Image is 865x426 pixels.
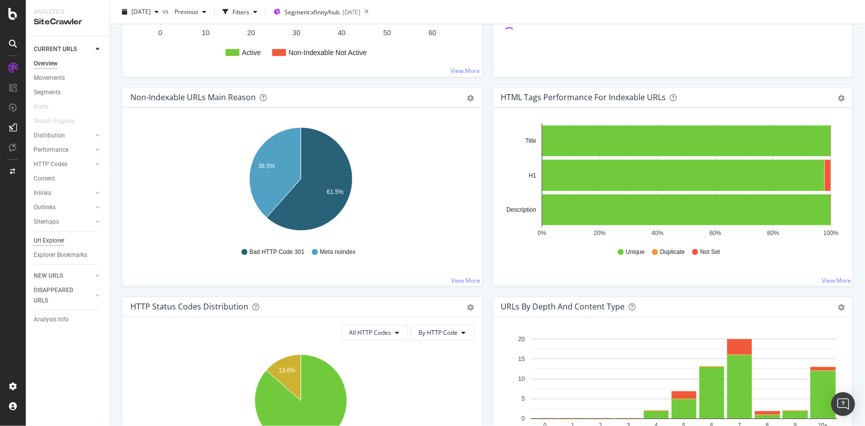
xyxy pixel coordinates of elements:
[343,8,360,16] div: [DATE]
[34,73,103,83] a: Movements
[163,6,171,15] span: vs
[594,230,606,237] text: 20%
[159,29,163,37] text: 0
[34,188,93,198] a: Inlinks
[270,4,360,20] button: Segment:xfinity/hub[DATE]
[822,276,851,285] a: View More
[34,217,93,227] a: Sitemaps
[34,188,51,198] div: Inlinks
[34,314,68,325] div: Analysis Info
[130,302,248,311] div: HTTP Status Codes Distribution
[838,304,845,311] div: gear
[537,230,546,237] text: 0%
[279,367,295,374] text: 13.6%
[34,236,64,246] div: Url Explorer
[34,59,103,69] a: Overview
[34,174,55,184] div: Content
[34,102,58,112] a: Visits
[518,356,525,363] text: 15
[518,375,525,382] text: 10
[338,29,346,37] text: 40
[34,271,63,281] div: NEW URLS
[34,159,93,170] a: HTTP Codes
[327,188,344,195] text: 61.5%
[626,248,645,256] span: Unique
[34,87,103,98] a: Segments
[451,66,480,75] a: View More
[838,95,845,102] div: gear
[528,172,536,179] text: H1
[467,95,474,102] div: gear
[831,392,855,416] div: Open Intercom Messenger
[171,4,210,20] button: Previous
[34,116,75,126] div: Search Engines
[34,250,87,260] div: Explorer Bookmarks
[34,44,77,55] div: CURRENT URLS
[34,145,93,155] a: Performance
[34,8,102,16] div: Analytics
[521,416,525,423] text: 0
[823,230,839,237] text: 100%
[34,145,68,155] div: Performance
[130,123,471,239] svg: A chart.
[202,29,210,37] text: 10
[34,202,56,213] div: Outlinks
[171,7,198,16] span: Previous
[767,230,779,237] text: 80%
[34,217,59,227] div: Sitemaps
[34,314,103,325] a: Analysis Info
[383,29,391,37] text: 50
[34,87,60,98] div: Segments
[34,73,65,83] div: Movements
[651,230,663,237] text: 40%
[501,302,625,311] div: URLs by Depth and Content Type
[258,163,275,170] text: 38.5%
[131,7,151,16] span: 2025 Sep. 25th
[34,236,103,246] a: Url Explorer
[34,202,93,213] a: Outlinks
[34,159,67,170] div: HTTP Codes
[285,8,340,16] span: Segment: xfinity/hub
[232,7,249,16] div: Filters
[349,328,392,337] span: All HTTP Codes
[34,285,84,306] div: DISAPPEARED URLS
[518,336,525,343] text: 20
[34,44,93,55] a: CURRENT URLS
[34,116,85,126] a: Search Engines
[521,395,525,402] text: 5
[506,206,536,213] text: Description
[501,123,842,239] svg: A chart.
[118,4,163,20] button: [DATE]
[34,250,103,260] a: Explorer Bookmarks
[34,271,93,281] a: NEW URLS
[501,92,666,102] div: HTML Tags Performance for Indexable URLs
[341,325,408,341] button: All HTTP Codes
[709,230,721,237] text: 60%
[34,130,93,141] a: Distribution
[34,285,93,306] a: DISAPPEARED URLS
[467,304,474,311] div: gear
[34,174,103,184] a: Content
[130,92,256,102] div: Non-Indexable URLs Main Reason
[34,102,49,112] div: Visits
[429,29,437,37] text: 60
[34,59,58,69] div: Overview
[219,4,261,20] button: Filters
[288,49,367,57] text: Non-Indexable Not Active
[247,29,255,37] text: 20
[419,328,458,337] span: By HTTP Code
[452,276,481,285] a: View More
[34,16,102,28] div: SiteCrawler
[660,248,685,256] span: Duplicate
[700,248,720,256] span: Not Set
[525,137,536,144] text: Title
[242,49,261,57] text: Active
[34,130,65,141] div: Distribution
[249,248,304,256] span: Bad HTTP Code 301
[410,325,474,341] button: By HTTP Code
[320,248,355,256] span: Meta noindex
[292,29,300,37] text: 30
